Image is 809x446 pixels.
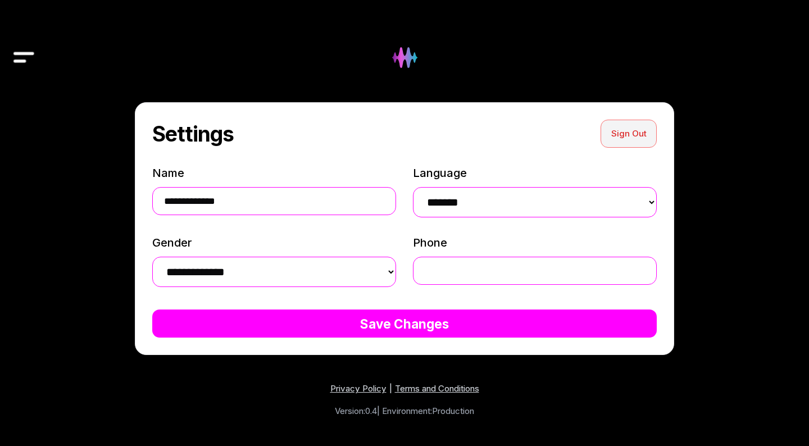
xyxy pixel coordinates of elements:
img: Hydee Logo [383,36,426,79]
a: Privacy Policy [330,383,387,394]
button: Sign Out [601,120,657,148]
div: Settings [152,121,234,147]
div: | [62,377,747,400]
a: Terms and Conditions [395,383,479,394]
label: Phone [413,236,447,249]
button: Drawer [11,27,37,52]
button: Save Changes [152,310,657,338]
label: Name [152,166,184,180]
label: Language [413,166,467,180]
img: Drawer [11,36,37,79]
div: Version: 0.4 | Environment: Production [62,400,747,422]
label: Gender [152,236,192,249]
